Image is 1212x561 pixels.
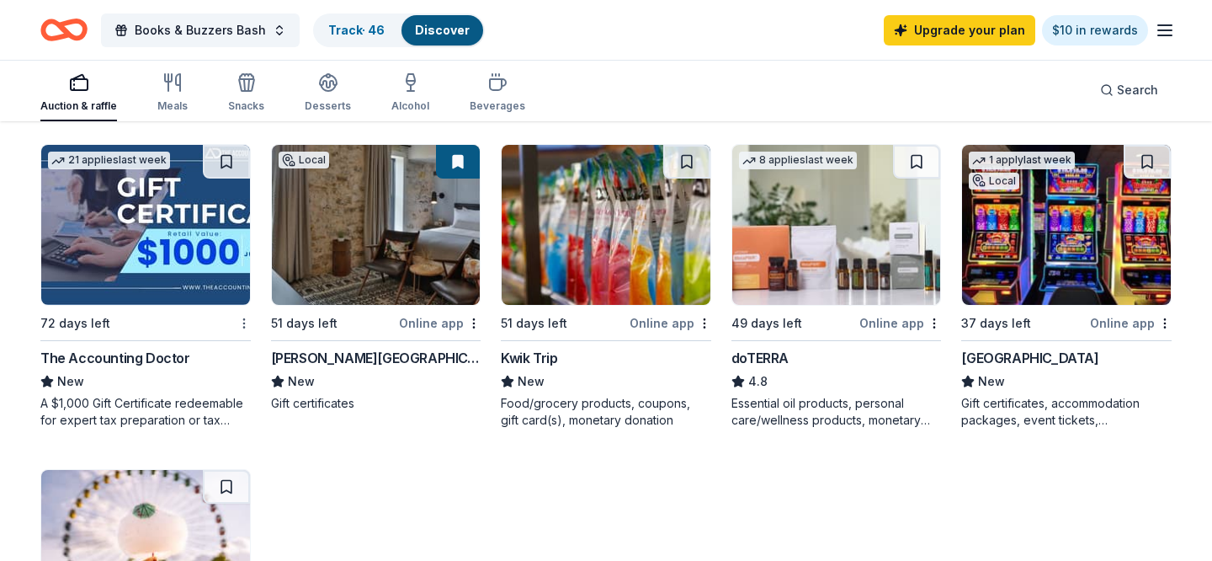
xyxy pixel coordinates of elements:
[969,173,1019,190] div: Local
[961,313,1031,334] div: 37 days left
[731,348,789,368] div: doTERRA
[502,145,710,305] img: Image for Kwik Trip
[731,313,802,334] div: 49 days left
[57,371,84,392] span: New
[1117,80,1158,100] span: Search
[40,99,117,113] div: Auction & raffle
[305,99,351,113] div: Desserts
[501,313,567,334] div: 51 days left
[41,145,250,305] img: Image for The Accounting Doctor
[157,66,188,121] button: Meals
[40,66,117,121] button: Auction & raffle
[962,145,1171,305] img: Image for Prairie's Edge Casino Resort
[884,15,1035,45] a: Upgrade your plan
[271,348,481,368] div: [PERSON_NAME][GEOGRAPHIC_DATA]
[271,313,338,334] div: 51 days left
[1042,15,1148,45] a: $10 in rewards
[228,99,264,113] div: Snacks
[501,144,711,429] a: Image for Kwik Trip51 days leftOnline appKwik TripNewFood/grocery products, coupons, gift card(s)...
[518,371,545,392] span: New
[731,395,942,429] div: Essential oil products, personal care/wellness products, monetary donations
[961,348,1098,368] div: [GEOGRAPHIC_DATA]
[48,152,170,169] div: 21 applies last week
[328,23,385,37] a: Track· 46
[157,99,188,113] div: Meals
[470,99,525,113] div: Beverages
[399,313,481,334] div: Online app
[739,152,857,169] div: 8 applies last week
[271,144,481,412] a: Image for Lora HotelLocal51 days leftOnline app[PERSON_NAME][GEOGRAPHIC_DATA]NewGift certificates
[391,66,429,121] button: Alcohol
[135,20,266,40] span: Books & Buzzers Bash
[1090,313,1172,334] div: Online app
[40,144,251,429] a: Image for The Accounting Doctor21 applieslast week72 days leftThe Accounting DoctorNewA $1,000 Gi...
[40,313,110,334] div: 72 days left
[961,395,1172,429] div: Gift certificates, accommodation packages, event tickets, merchandise
[391,99,429,113] div: Alcohol
[859,313,941,334] div: Online app
[415,23,470,37] a: Discover
[978,371,1005,392] span: New
[40,348,190,368] div: The Accounting Doctor
[732,145,941,305] img: Image for doTERRA
[630,313,711,334] div: Online app
[961,144,1172,429] a: Image for Prairie's Edge Casino Resort1 applylast weekLocal37 days leftOnline app[GEOGRAPHIC_DATA...
[969,152,1075,169] div: 1 apply last week
[305,66,351,121] button: Desserts
[731,144,942,429] a: Image for doTERRA8 applieslast week49 days leftOnline appdoTERRA4.8Essential oil products, person...
[288,371,315,392] span: New
[271,395,481,412] div: Gift certificates
[272,145,481,305] img: Image for Lora Hotel
[228,66,264,121] button: Snacks
[40,395,251,429] div: A $1,000 Gift Certificate redeemable for expert tax preparation or tax resolution services—recipi...
[748,371,768,392] span: 4.8
[40,10,88,50] a: Home
[313,13,485,47] button: Track· 46Discover
[1087,73,1172,107] button: Search
[279,152,329,168] div: Local
[501,395,711,429] div: Food/grocery products, coupons, gift card(s), monetary donation
[501,348,557,368] div: Kwik Trip
[470,66,525,121] button: Beverages
[101,13,300,47] button: Books & Buzzers Bash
